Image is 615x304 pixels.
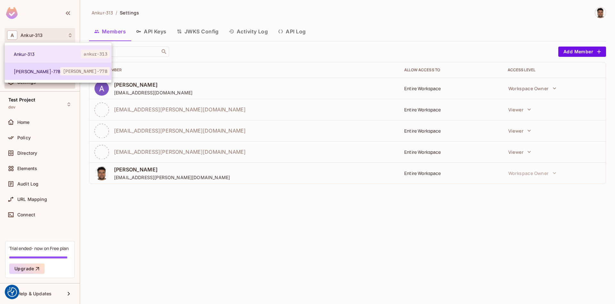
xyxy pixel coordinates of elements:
span: ankur-313 [81,50,110,58]
span: [PERSON_NAME]-778 [14,68,60,74]
button: Consent Preferences [7,287,17,297]
span: Ankur-313 [14,51,81,57]
span: [PERSON_NAME]-778 [60,67,110,75]
img: Revisit consent button [7,287,17,297]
